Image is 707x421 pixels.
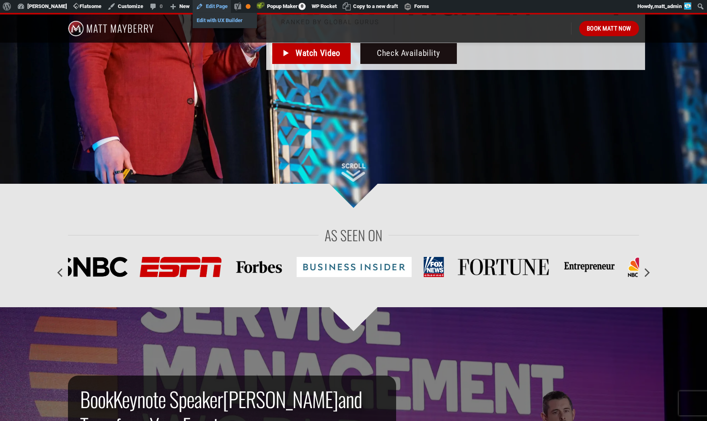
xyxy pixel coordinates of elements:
[272,43,351,64] a: Watch Video
[246,4,251,9] div: OK
[360,43,457,64] a: Check Availability
[325,224,382,246] span: As Seen On
[298,3,306,10] span: 0
[579,21,639,36] a: Book Matt Now
[193,15,257,26] a: Edit with UX Builder
[639,264,654,282] button: Next
[68,14,154,43] img: Matt Mayberry
[223,384,338,414] strong: [PERSON_NAME]
[296,47,340,60] span: Watch Video
[53,264,68,282] button: Previous
[341,163,366,182] img: Scroll Down
[377,47,440,60] span: Check Availability
[587,24,631,33] span: Book Matt Now
[80,384,113,414] strong: Book
[654,3,682,9] span: matt_admin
